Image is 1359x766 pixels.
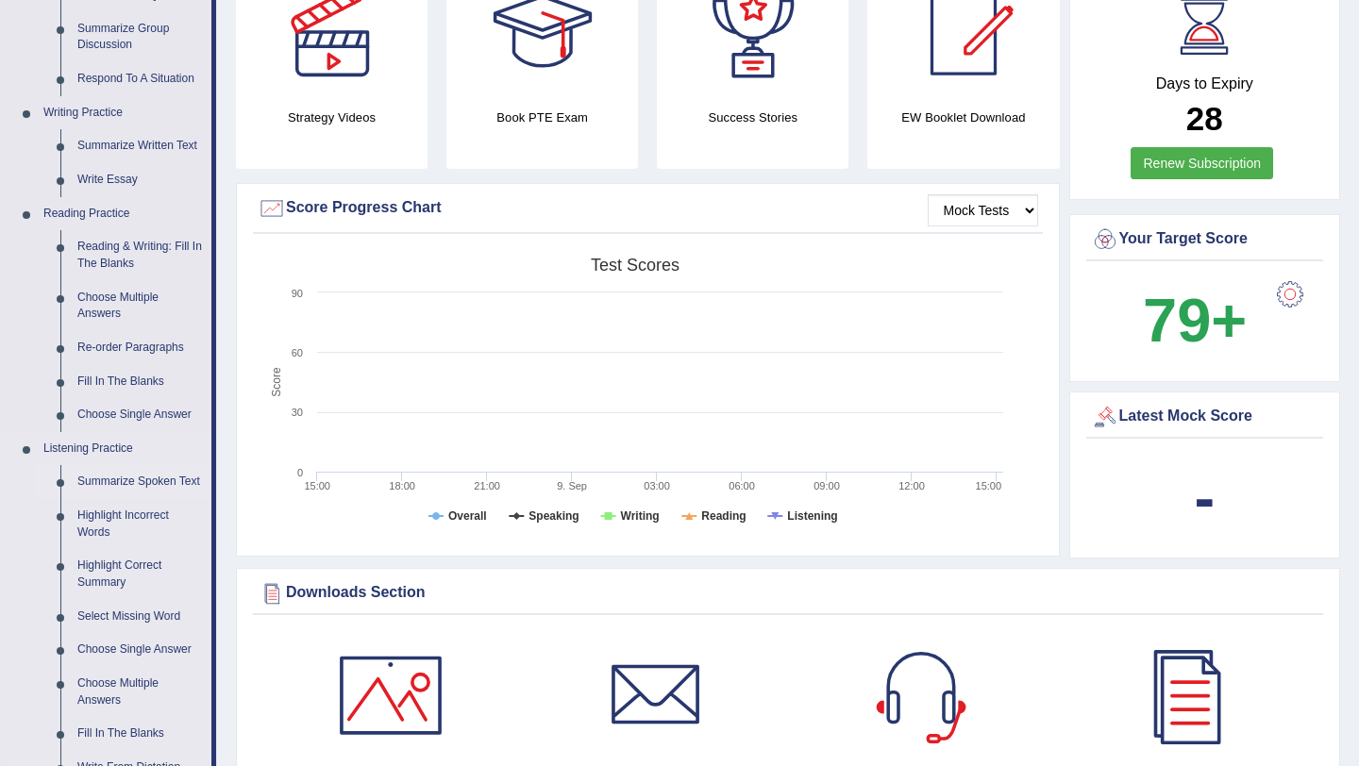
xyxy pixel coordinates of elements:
a: Respond To A Situation [69,62,211,96]
text: 12:00 [898,480,925,491]
a: Listening Practice [35,432,211,466]
a: Select Missing Word [69,600,211,634]
text: 09:00 [814,480,840,491]
a: Write Essay [69,163,211,197]
text: 0 [297,467,303,478]
tspan: 9. Sep [557,480,587,491]
a: Choose Single Answer [69,398,211,432]
h4: EW Booklet Download [867,108,1059,127]
tspan: Reading [701,509,746,523]
tspan: Speaking [528,509,579,523]
b: 79+ [1143,286,1247,355]
a: Summarize Written Text [69,129,211,163]
b: - [1194,463,1215,532]
b: 28 [1186,100,1223,137]
text: 03:00 [644,480,670,491]
a: Fill In The Blanks [69,365,211,399]
a: Re-order Paragraphs [69,331,211,365]
a: Highlight Correct Summary [69,549,211,599]
text: 90 [292,288,303,299]
h4: Book PTE Exam [446,108,638,127]
a: Renew Subscription [1131,147,1273,179]
div: Score Progress Chart [258,194,1038,223]
text: 30 [292,407,303,418]
h4: Success Stories [657,108,848,127]
div: Downloads Section [258,579,1318,608]
text: 60 [292,347,303,358]
text: 15:00 [304,480,330,491]
a: Summarize Spoken Text [69,465,211,499]
tspan: Overall [448,509,487,523]
tspan: Score [270,367,283,397]
div: Your Target Score [1091,225,1319,254]
a: Writing Practice [35,96,211,130]
h4: Strategy Videos [236,108,428,127]
h4: Days to Expiry [1091,75,1319,92]
a: Fill In The Blanks [69,717,211,751]
a: Reading & Writing: Fill In The Blanks [69,230,211,280]
tspan: Test scores [591,256,679,275]
a: Choose Multiple Answers [69,667,211,717]
text: 18:00 [389,480,415,491]
text: 15:00 [976,480,1002,491]
a: Reading Practice [35,197,211,231]
a: Highlight Incorrect Words [69,499,211,549]
div: Latest Mock Score [1091,403,1319,431]
tspan: Listening [787,509,837,523]
text: 06:00 [729,480,755,491]
a: Choose Multiple Answers [69,281,211,331]
a: Choose Single Answer [69,633,211,667]
a: Summarize Group Discussion [69,12,211,62]
text: 21:00 [474,480,500,491]
tspan: Writing [621,509,660,523]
